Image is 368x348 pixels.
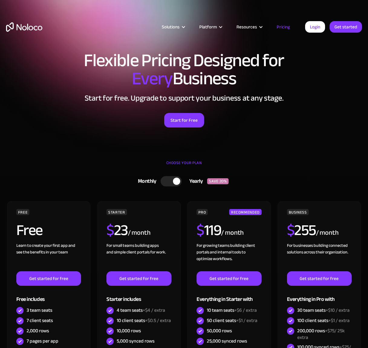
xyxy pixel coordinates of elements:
[297,317,350,324] div: 100 client seats
[316,228,339,238] div: / month
[106,216,114,244] span: $
[197,216,204,244] span: $
[229,209,262,215] div: RECOMMENDED
[236,23,257,31] div: Resources
[221,228,244,238] div: / month
[27,327,49,334] div: 2,000 rows
[287,223,316,238] h2: 255
[287,209,309,215] div: BUSINESS
[106,286,171,305] div: Starter includes
[16,223,43,238] h2: Free
[27,317,53,324] div: 7 client seats
[229,23,269,31] div: Resources
[197,271,262,286] a: Get started for free
[154,23,192,31] div: Solutions
[207,178,229,184] div: SAVE 20%
[326,306,350,315] span: +$10 / extra
[16,242,81,271] div: Learn to create your first app and see the benefits in your team ‍
[145,316,171,325] span: +$0.5 / extra
[130,177,161,186] div: Monthly
[164,113,204,127] a: Start for Free
[132,62,173,95] span: Every
[287,242,352,271] div: For businesses building connected solutions across their organization. ‍
[27,307,52,314] div: 3 team seats
[6,94,362,103] h2: Start for free. Upgrade to support your business at any stage.
[197,286,262,305] div: Everything in Starter with
[207,307,257,314] div: 10 team seats
[106,223,128,238] h2: 23
[287,216,295,244] span: $
[234,306,257,315] span: +$6 / extra
[6,51,362,88] h1: Flexible Pricing Designed for Business
[269,23,298,31] a: Pricing
[16,286,81,305] div: Free includes
[106,242,171,271] div: For small teams building apps and simple client portals for work. ‍
[207,327,232,334] div: 50,000 rows
[199,23,217,31] div: Platform
[128,228,151,238] div: / month
[297,326,345,342] span: +$75/ 25k extra
[16,209,30,215] div: FREE
[117,338,155,344] div: 5,000 synced rows
[287,286,352,305] div: Everything in Pro with
[330,21,362,33] a: Get started
[143,306,165,315] span: +$4 / extra
[182,177,207,186] div: Yearly
[197,223,221,238] h2: 119
[197,209,208,215] div: PRO
[207,317,257,324] div: 50 client seats
[287,271,352,286] a: Get started for free
[16,271,81,286] a: Get started for free
[106,209,127,215] div: STARTER
[117,317,171,324] div: 10 client seats
[6,158,362,173] div: CHOOSE YOUR PLAN
[236,316,257,325] span: +$1 / extra
[297,307,350,314] div: 30 team seats
[192,23,229,31] div: Platform
[197,242,262,271] div: For growing teams building client portals and internal tools to optimize workflows.
[328,316,350,325] span: +$1 / extra
[117,307,165,314] div: 4 team seats
[106,271,171,286] a: Get started for free
[6,22,42,32] a: home
[117,327,141,334] div: 10,000 rows
[305,21,325,33] a: Login
[207,338,247,344] div: 25,000 synced rows
[162,23,180,31] div: Solutions
[297,327,352,341] div: 200,000 rows
[27,338,58,344] div: 7 pages per app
